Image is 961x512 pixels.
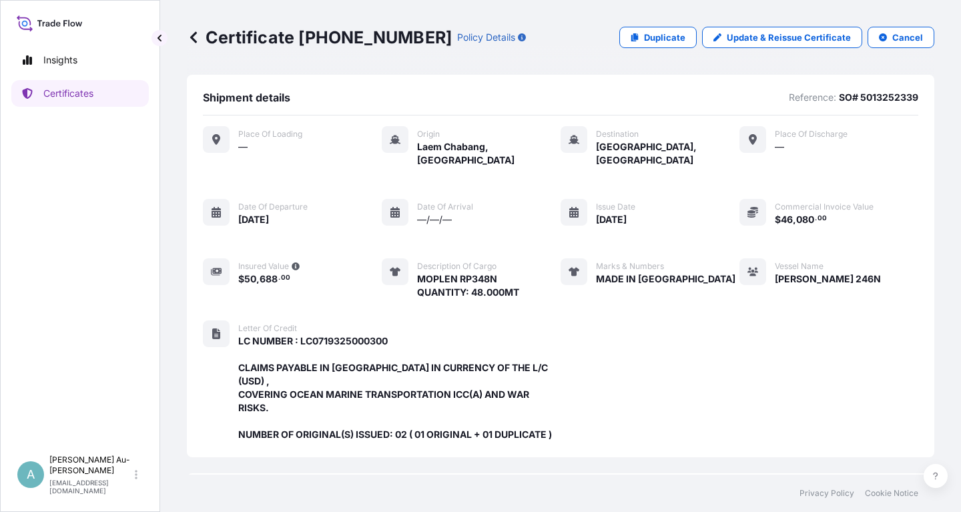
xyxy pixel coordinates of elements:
span: Vessel Name [775,261,824,272]
a: Insights [11,47,149,73]
span: $ [238,274,244,284]
p: [EMAIL_ADDRESS][DOMAIN_NAME] [49,479,132,495]
span: [PERSON_NAME] 246N [775,272,881,286]
span: Issue Date [596,202,635,212]
span: Origin [417,129,440,140]
span: 00 [281,276,290,280]
span: [DATE] [596,213,627,226]
span: Destination [596,129,639,140]
span: Place of discharge [775,129,848,140]
span: Date of arrival [417,202,473,212]
p: Insights [43,53,77,67]
p: Policy Details [457,31,515,44]
a: Cookie Notice [865,488,918,499]
span: , [793,215,796,224]
span: [GEOGRAPHIC_DATA], [GEOGRAPHIC_DATA] [596,140,739,167]
span: — [238,140,248,154]
span: Laem Chabang, [GEOGRAPHIC_DATA] [417,140,561,167]
p: Update & Reissue Certificate [727,31,851,44]
a: Duplicate [619,27,697,48]
p: Reference: [789,91,836,104]
span: [DATE] [238,213,269,226]
p: Certificate [PHONE_NUMBER] [187,27,452,48]
span: Insured Value [238,261,289,272]
p: SO# 5013252339 [839,91,918,104]
span: . [278,276,280,280]
span: LC NUMBER : LC0719325000300 CLAIMS PAYABLE IN [GEOGRAPHIC_DATA] IN CURRENCY OF THE L/C (USD) , CO... [238,334,561,441]
span: Letter of Credit [238,323,297,334]
p: Duplicate [644,31,685,44]
p: Certificates [43,87,93,100]
a: Certificates [11,80,149,107]
span: Shipment details [203,91,290,104]
span: MADE IN [GEOGRAPHIC_DATA] [596,272,735,286]
span: , [256,274,260,284]
span: 00 [818,216,827,221]
span: Date of departure [238,202,308,212]
a: Privacy Policy [799,488,854,499]
span: Place of Loading [238,129,302,140]
span: 50 [244,274,256,284]
a: Update & Reissue Certificate [702,27,862,48]
p: Cancel [892,31,923,44]
span: $ [775,215,781,224]
button: Cancel [868,27,934,48]
p: [PERSON_NAME] Au-[PERSON_NAME] [49,455,132,476]
span: — [775,140,784,154]
span: 080 [796,215,814,224]
span: MOPLEN RP348N QUANTITY: 48.000MT [417,272,519,299]
span: 688 [260,274,278,284]
span: Description of cargo [417,261,497,272]
span: —/—/— [417,213,452,226]
span: A [27,468,35,481]
span: Marks & Numbers [596,261,664,272]
span: Commercial Invoice Value [775,202,874,212]
span: . [815,216,817,221]
span: 46 [781,215,793,224]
